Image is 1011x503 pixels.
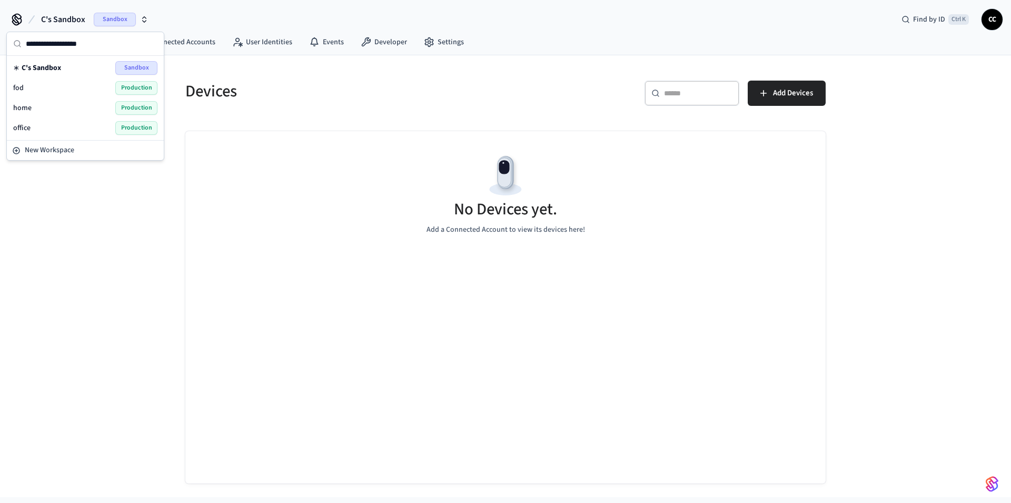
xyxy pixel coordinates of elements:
[128,33,224,52] a: Connected Accounts
[7,56,164,140] div: Suggestions
[748,81,826,106] button: Add Devices
[948,14,969,25] span: Ctrl K
[94,13,136,26] span: Sandbox
[427,224,585,235] p: Add a Connected Account to view its devices here!
[224,33,301,52] a: User Identities
[13,103,32,113] span: home
[301,33,352,52] a: Events
[773,86,813,100] span: Add Devices
[352,33,415,52] a: Developer
[22,63,61,73] span: C's Sandbox
[115,101,157,115] span: Production
[415,33,472,52] a: Settings
[13,83,24,93] span: fod
[41,13,85,26] span: C's Sandbox
[982,9,1003,30] button: CC
[8,142,163,159] button: New Workspace
[454,199,557,220] h5: No Devices yet.
[986,476,998,492] img: SeamLogoGradient.69752ec5.svg
[115,81,157,95] span: Production
[115,61,157,75] span: Sandbox
[25,145,74,156] span: New Workspace
[893,10,977,29] div: Find by IDCtrl K
[983,10,1002,29] span: CC
[13,123,31,133] span: office
[482,152,529,200] img: Devices Empty State
[185,81,499,102] h5: Devices
[115,121,157,135] span: Production
[913,14,945,25] span: Find by ID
